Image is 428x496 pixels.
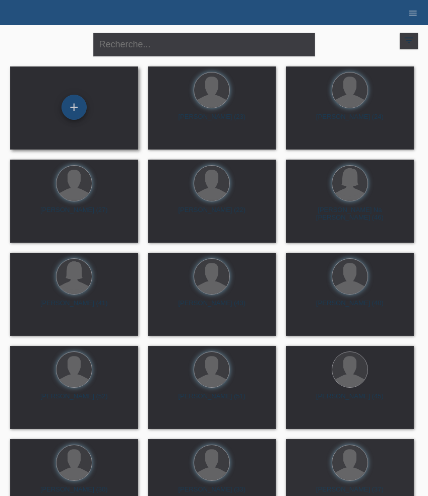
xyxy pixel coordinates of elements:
input: Recherche... [93,33,315,56]
div: [PERSON_NAME] (41) [18,299,130,315]
div: [PERSON_NAME] (43) [156,299,268,315]
div: [PERSON_NAME] (22) [156,206,268,222]
i: filter_list [403,35,414,46]
i: menu [408,8,418,18]
div: [PERSON_NAME] (27) [18,206,130,222]
div: Enregistrer le client [62,99,86,116]
a: menu [403,10,423,16]
div: [PERSON_NAME] (23) [156,113,268,129]
div: [PERSON_NAME] (24) [294,113,406,129]
div: [PERSON_NAME] (51) [156,392,268,408]
div: [PERSON_NAME] (45) [294,392,406,408]
div: [PERSON_NAME] Na [PERSON_NAME] (46) [294,206,406,222]
div: [PERSON_NAME] (52) [18,392,130,408]
div: [PERSON_NAME] (40) [294,299,406,315]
